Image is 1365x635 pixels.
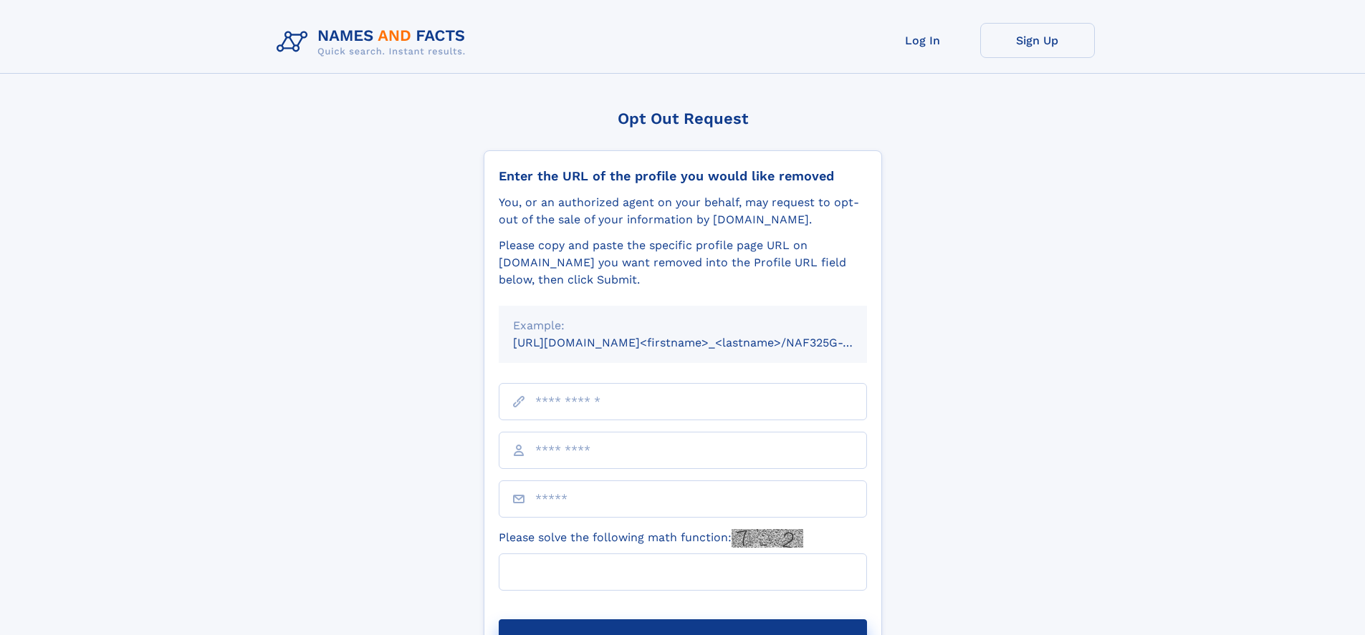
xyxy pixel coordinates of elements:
[499,194,867,228] div: You, or an authorized agent on your behalf, may request to opt-out of the sale of your informatio...
[980,23,1095,58] a: Sign Up
[271,23,477,62] img: Logo Names and Facts
[484,110,882,127] div: Opt Out Request
[513,336,894,349] small: [URL][DOMAIN_NAME]<firstname>_<lastname>/NAF325G-xxxxxxxx
[499,237,867,289] div: Please copy and paste the specific profile page URL on [DOMAIN_NAME] you want removed into the Pr...
[866,23,980,58] a: Log In
[513,317,853,334] div: Example:
[499,529,803,548] label: Please solve the following math function:
[499,168,867,184] div: Enter the URL of the profile you would like removed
